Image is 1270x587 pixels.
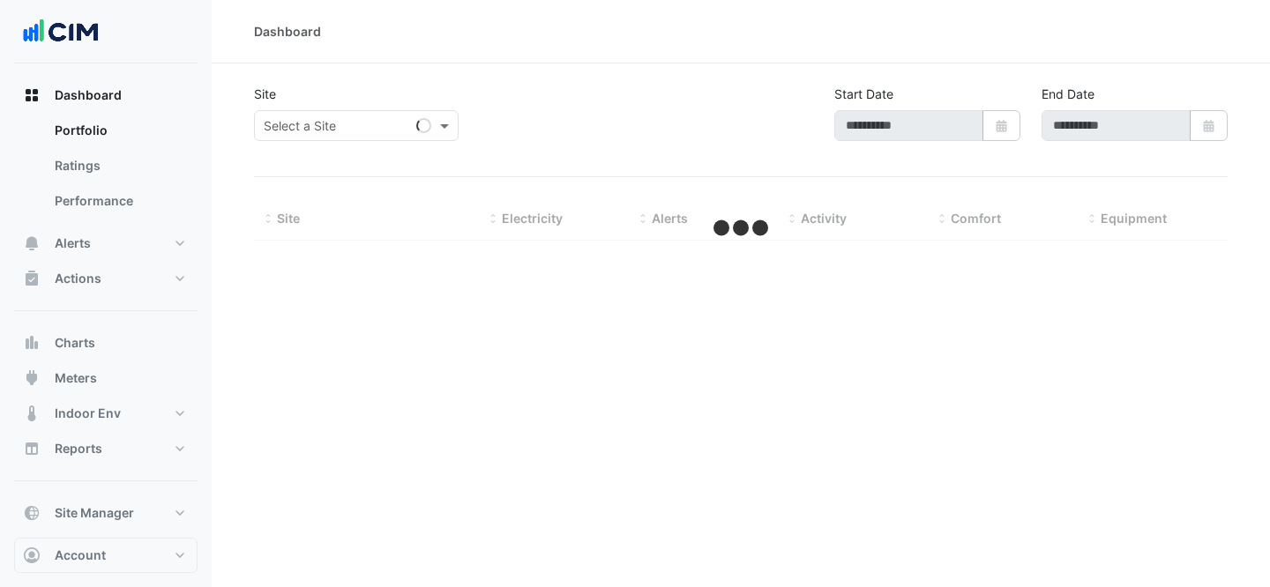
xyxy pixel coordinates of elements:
[23,334,41,352] app-icon: Charts
[23,369,41,387] app-icon: Meters
[55,546,106,564] span: Account
[55,369,97,387] span: Meters
[55,504,134,522] span: Site Manager
[14,261,198,296] button: Actions
[1042,85,1094,103] label: End Date
[23,270,41,287] app-icon: Actions
[55,440,102,457] span: Reports
[23,440,41,457] app-icon: Reports
[23,234,41,252] app-icon: Alerts
[41,183,198,219] a: Performance
[801,211,847,226] span: Activity
[14,360,198,396] button: Meters
[14,495,198,531] button: Site Manager
[55,270,101,287] span: Actions
[21,14,101,49] img: Company Logo
[14,78,198,113] button: Dashboard
[502,211,563,226] span: Electricity
[55,234,91,252] span: Alerts
[1101,211,1167,226] span: Equipment
[14,538,198,573] button: Account
[834,85,893,103] label: Start Date
[41,148,198,183] a: Ratings
[23,504,41,522] app-icon: Site Manager
[14,113,198,226] div: Dashboard
[254,85,276,103] label: Site
[23,86,41,104] app-icon: Dashboard
[41,113,198,148] a: Portfolio
[55,334,95,352] span: Charts
[14,325,198,360] button: Charts
[254,22,321,41] div: Dashboard
[652,211,688,226] span: Alerts
[55,86,122,104] span: Dashboard
[23,405,41,422] app-icon: Indoor Env
[14,431,198,466] button: Reports
[14,226,198,261] button: Alerts
[951,211,1001,226] span: Comfort
[277,211,300,226] span: Site
[14,396,198,431] button: Indoor Env
[55,405,121,422] span: Indoor Env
